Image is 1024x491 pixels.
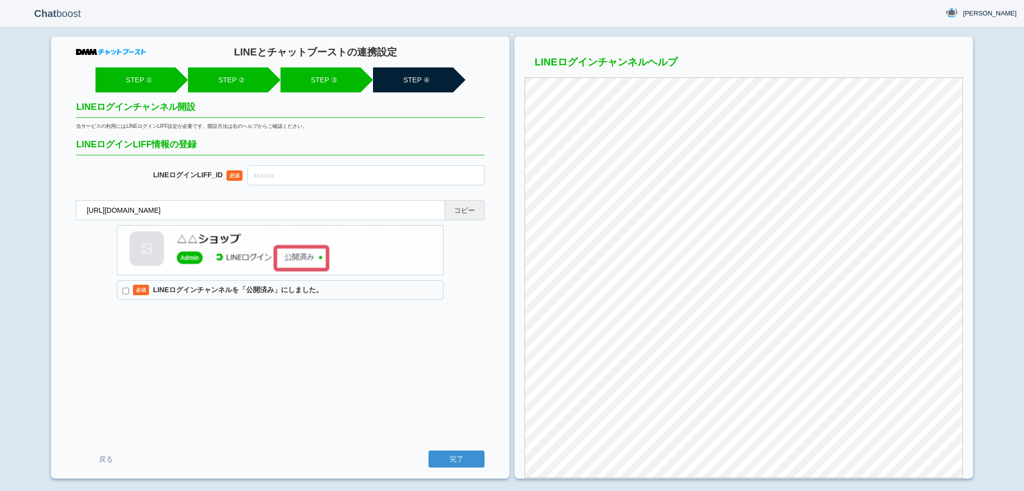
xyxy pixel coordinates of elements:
li: STEP ④ [373,67,453,92]
span: 必須 [226,170,242,181]
input: 必須LINEログインチャンネルを「公開済み」にしました。 [122,288,129,294]
li: STEP ③ [280,67,360,92]
b: Chat [34,8,56,19]
dt: LINEログインLIFF_ID [76,171,247,179]
li: STEP ② [188,67,268,92]
li: STEP ① [95,67,175,92]
span: [PERSON_NAME] [963,8,1016,18]
img: DMMチャットブースト [76,49,146,55]
img: User Image [945,6,958,19]
label: LINEログインチャンネルを「公開済み」にしました。 [117,280,443,300]
h2: LINEログインLIFF情報の登録 [76,140,484,155]
input: 完了 [428,451,484,468]
h2: LINEログインチャンネル開設 [76,102,484,118]
p: boost [7,1,107,26]
input: xxxxxx [247,165,484,185]
a: 戻る [76,450,136,469]
h3: LINEログインチャンネルヘルプ [524,56,962,72]
img: LINEログインチャンネル情報の登録確認 [117,225,443,275]
div: 当サービスの利用にはLINEログインLIFF設定が必要です。開設方法は右のヘルプからご確認ください。 [76,123,484,130]
button: コピー [444,200,484,220]
h1: LINEとチャットブーストの連携設定 [146,46,484,57]
span: 必須 [133,285,149,295]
